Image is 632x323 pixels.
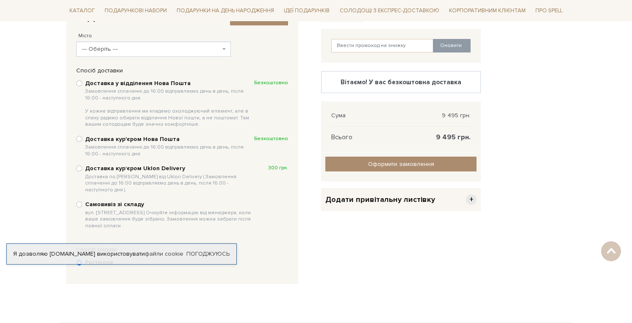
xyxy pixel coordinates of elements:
span: Сума [331,112,346,119]
span: --- Оберіть --- [82,45,220,53]
div: Вітаємо! У вас безкоштовна доставка [328,78,474,86]
a: Погоджуюсь [186,250,230,258]
span: 300 грн. [268,165,288,171]
span: Змінити контакти [236,14,283,22]
span: Безкоштовно [254,135,288,142]
span: + [466,194,477,205]
a: Солодощі з експрес-доставкою [336,3,443,18]
span: Доставка по [PERSON_NAME] від Uklon Delivery ( Замовлення сплаченні до 16:00 відправляємо день в ... [85,174,254,193]
span: Безкоштовно [254,80,288,86]
div: Я дозволяю [DOMAIN_NAME] використовувати [7,250,236,258]
a: Подарункові набори [101,4,170,17]
b: Самовивіз зі складу [85,201,254,229]
a: Про Spell [532,4,566,17]
span: Замовлення сплаченні до 16:00 відправляємо день в день, після 16:00 - наступного дня. У кожне від... [85,88,254,128]
b: Доставка кур'єром Нова Пошта [85,135,254,157]
span: Додати привітальну листівку [325,195,435,204]
span: 9 495 грн. [442,112,471,119]
span: 9 495 грн. [436,133,471,141]
a: Ідеї подарунків [280,4,333,17]
label: Місто [78,32,92,40]
div: Спосіб доставки [72,67,292,75]
b: Доставка у відділення Нова Пошта [85,80,254,128]
span: вул. [STREET_ADDRESS] Очікуйте інформацію від менеджера, коли ваше замовлення буде зібрано. Замов... [85,210,254,229]
button: Оновити [433,39,471,52]
b: Доставка курʼєром Uklon Delivery [85,165,254,193]
a: Подарунки на День народження [173,4,277,17]
span: 1 899 грн. [370,14,399,22]
a: Каталог [66,4,98,17]
span: Всього [331,133,352,141]
a: Корпоративним клієнтам [446,4,529,17]
span: --- Оберіть --- [76,41,231,57]
span: Замовлення сплаченні до 16:00 відправляємо день в день, після 16:00 - наступного дня [85,144,254,157]
a: файли cookie [145,250,183,257]
span: Оформити замовлення [368,160,434,168]
input: Ввести промокод на знижку [331,39,434,52]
